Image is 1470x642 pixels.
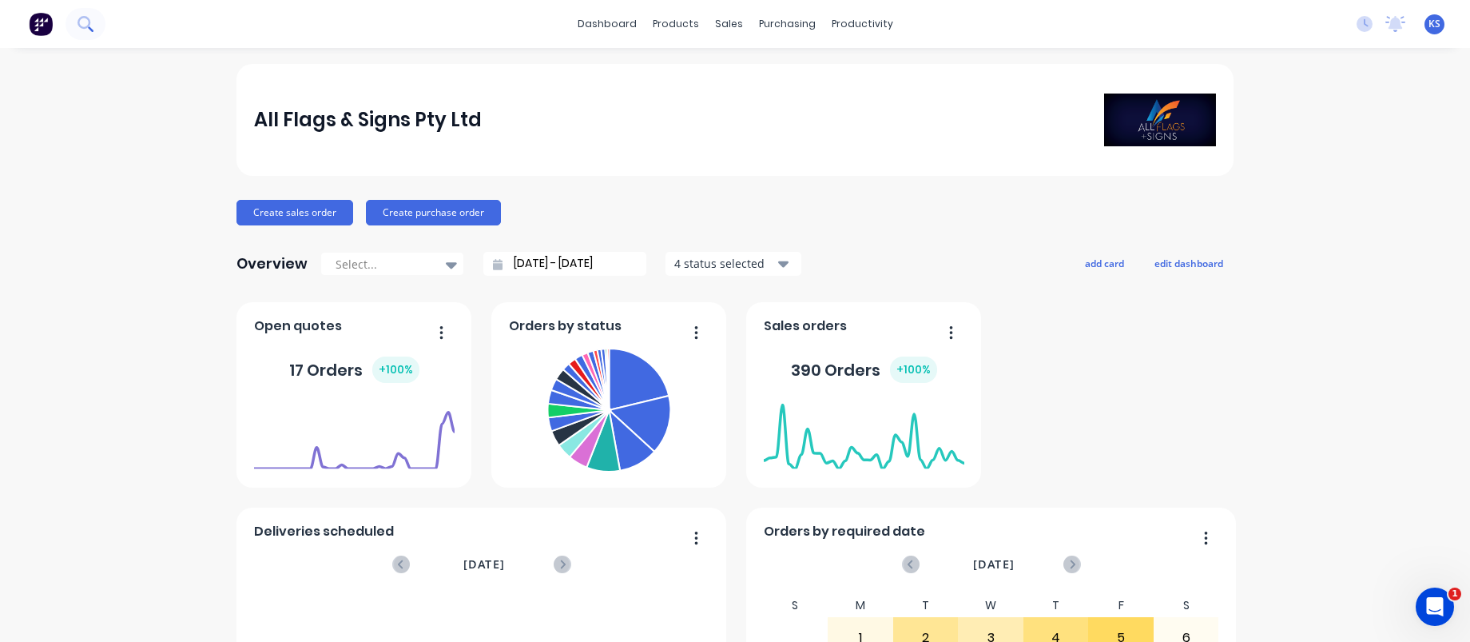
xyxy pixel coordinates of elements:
[366,200,501,225] button: Create purchase order
[254,317,342,336] span: Open quotes
[254,104,482,136] div: All Flags & Signs Pty Ltd
[1144,253,1234,273] button: edit dashboard
[824,12,901,36] div: productivity
[645,12,707,36] div: products
[973,556,1015,573] span: [DATE]
[791,357,937,383] div: 390 Orders
[751,12,824,36] div: purchasing
[1154,594,1219,617] div: S
[372,357,419,383] div: + 100 %
[893,594,959,617] div: T
[509,317,622,336] span: Orders by status
[828,594,893,617] div: M
[463,556,505,573] span: [DATE]
[763,594,828,617] div: S
[1428,17,1440,31] span: KS
[665,252,801,276] button: 4 status selected
[764,317,847,336] span: Sales orders
[289,357,419,383] div: 17 Orders
[1075,253,1134,273] button: add card
[1104,94,1216,146] img: All Flags & Signs Pty Ltd
[570,12,645,36] a: dashboard
[236,200,353,225] button: Create sales order
[958,594,1023,617] div: W
[890,357,937,383] div: + 100 %
[707,12,751,36] div: sales
[1416,588,1454,626] iframe: Intercom live chat
[29,12,53,36] img: Factory
[1088,594,1154,617] div: F
[674,255,775,272] div: 4 status selected
[1448,588,1461,600] span: 1
[1023,594,1089,617] div: T
[236,248,308,280] div: Overview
